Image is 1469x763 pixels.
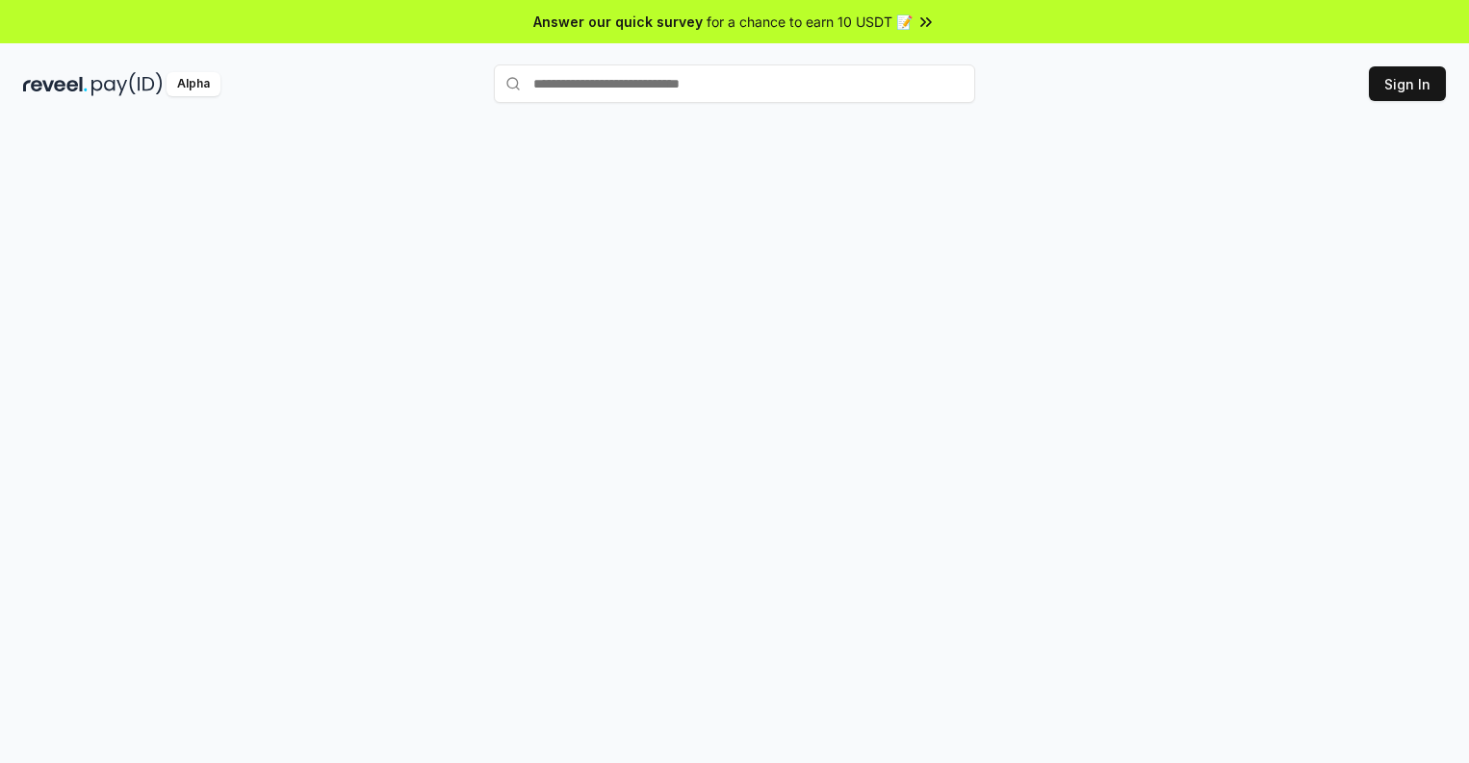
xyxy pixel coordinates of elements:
[23,72,88,96] img: reveel_dark
[1369,66,1446,101] button: Sign In
[707,12,913,32] span: for a chance to earn 10 USDT 📝
[91,72,163,96] img: pay_id
[167,72,220,96] div: Alpha
[533,12,703,32] span: Answer our quick survey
